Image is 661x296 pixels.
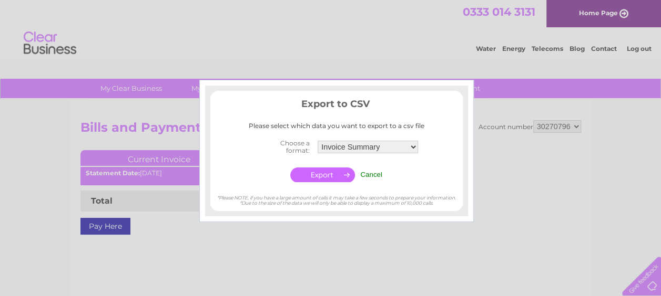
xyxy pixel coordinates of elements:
div: Clear Business is a trading name of Verastar Limited (registered in [GEOGRAPHIC_DATA] No. 3667643... [83,6,579,51]
a: Telecoms [532,45,563,52]
a: Blog [570,45,585,52]
a: Energy [502,45,525,52]
div: Please select which data you want to export to a csv file [210,122,463,130]
a: Log out [626,45,651,52]
img: logo.png [23,27,77,59]
h3: Export to CSV [210,97,463,115]
input: Cancel [360,171,382,178]
div: *Please NOTE, if you have a large amount of calls it may take a few seconds to prepare your infor... [210,185,463,206]
a: Contact [591,45,617,52]
a: 0333 014 3131 [463,5,535,18]
th: Choose a format: [252,136,315,157]
a: Water [476,45,496,52]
